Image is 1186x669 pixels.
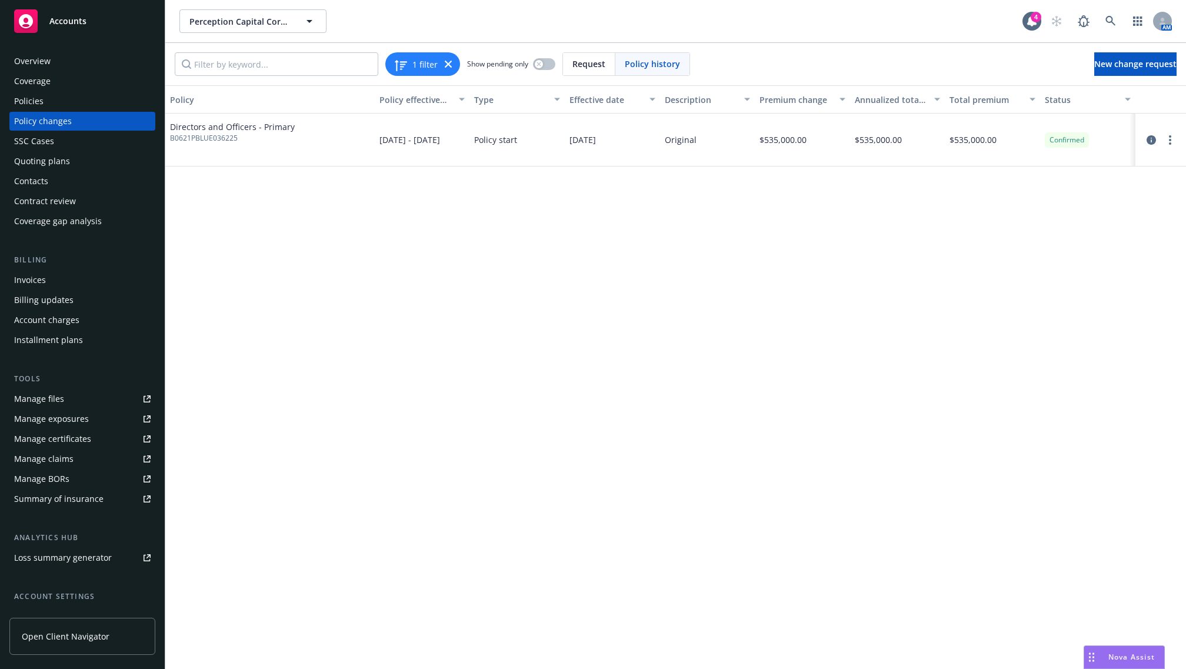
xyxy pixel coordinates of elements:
[855,134,902,146] span: $535,000.00
[1072,9,1095,33] a: Report a Bug
[9,172,155,191] a: Contacts
[9,112,155,131] a: Policy changes
[14,490,104,508] div: Summary of insurance
[572,58,605,70] span: Request
[14,271,46,289] div: Invoices
[569,134,596,146] span: [DATE]
[9,254,155,266] div: Billing
[14,172,48,191] div: Contacts
[1099,9,1122,33] a: Search
[9,607,155,626] a: Service team
[14,311,79,329] div: Account charges
[179,9,327,33] button: Perception Capital Corp. IV
[9,490,155,508] a: Summary of insurance
[850,85,945,114] button: Annualized total premium change
[1094,58,1177,69] span: New change request
[474,134,517,146] span: Policy start
[14,92,44,111] div: Policies
[9,532,155,544] div: Analytics hub
[9,212,155,231] a: Coverage gap analysis
[950,134,997,146] span: $535,000.00
[14,607,65,626] div: Service team
[375,85,470,114] button: Policy effective dates
[9,430,155,448] a: Manage certificates
[855,94,928,106] div: Annualized total premium change
[170,133,295,144] span: B0621PBLUE036225
[9,271,155,289] a: Invoices
[14,450,74,468] div: Manage claims
[14,52,51,71] div: Overview
[9,331,155,350] a: Installment plans
[9,152,155,171] a: Quoting plans
[9,450,155,468] a: Manage claims
[660,85,755,114] button: Description
[945,85,1040,114] button: Total premium
[1163,133,1177,147] a: more
[565,85,660,114] button: Effective date
[9,591,155,603] div: Account settings
[14,331,83,350] div: Installment plans
[14,291,74,309] div: Billing updates
[49,16,86,26] span: Accounts
[170,94,370,106] div: Policy
[14,430,91,448] div: Manage certificates
[9,410,155,428] a: Manage exposures
[1094,52,1177,76] a: New change request
[412,58,438,71] span: 1 filter
[1031,12,1041,22] div: 4
[1108,652,1155,662] span: Nova Assist
[665,134,697,146] div: Original
[1050,135,1084,145] span: Confirmed
[1040,85,1135,114] button: Status
[1045,94,1118,106] div: Status
[189,15,291,28] span: Perception Capital Corp. IV
[9,548,155,567] a: Loss summary generator
[9,5,155,38] a: Accounts
[1045,9,1068,33] a: Start snowing
[755,85,850,114] button: Premium change
[9,132,155,151] a: SSC Cases
[14,152,70,171] div: Quoting plans
[14,192,76,211] div: Contract review
[950,94,1022,106] div: Total premium
[469,85,565,114] button: Type
[9,92,155,111] a: Policies
[175,52,378,76] input: Filter by keyword...
[9,72,155,91] a: Coverage
[9,373,155,385] div: Tools
[665,94,738,106] div: Description
[22,630,109,643] span: Open Client Navigator
[474,94,547,106] div: Type
[14,72,51,91] div: Coverage
[165,85,375,114] button: Policy
[9,291,155,309] a: Billing updates
[9,390,155,408] a: Manage files
[14,470,69,488] div: Manage BORs
[569,94,642,106] div: Effective date
[14,548,112,567] div: Loss summary generator
[9,311,155,329] a: Account charges
[14,132,54,151] div: SSC Cases
[379,94,452,106] div: Policy effective dates
[1084,646,1099,668] div: Drag to move
[625,58,680,70] span: Policy history
[1144,133,1158,147] a: circleInformation
[9,52,155,71] a: Overview
[14,112,72,131] div: Policy changes
[14,212,102,231] div: Coverage gap analysis
[379,134,440,146] span: [DATE] - [DATE]
[1084,645,1165,669] button: Nova Assist
[9,470,155,488] a: Manage BORs
[170,121,295,133] span: Directors and Officers - Primary
[14,390,64,408] div: Manage files
[1126,9,1150,33] a: Switch app
[759,94,832,106] div: Premium change
[9,192,155,211] a: Contract review
[14,410,89,428] div: Manage exposures
[467,59,528,69] span: Show pending only
[759,134,807,146] span: $535,000.00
